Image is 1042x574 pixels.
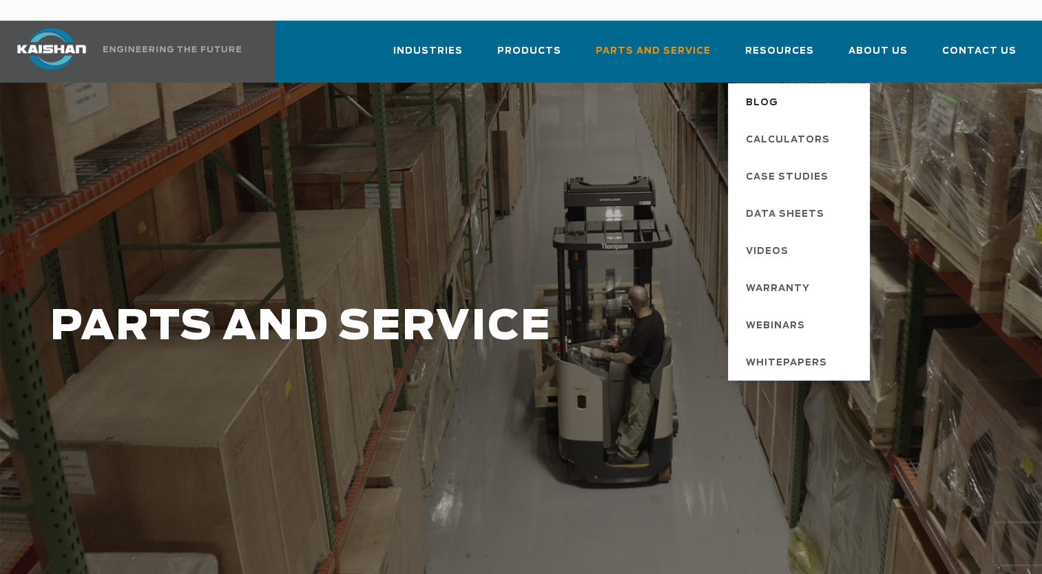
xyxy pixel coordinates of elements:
span: Parts and Service [596,43,711,59]
a: Blog [732,83,870,120]
span: Products [497,43,561,59]
span: Warranty [746,277,810,301]
a: Products [497,33,561,80]
span: Calculators [746,129,830,152]
h1: PARTS AND SERVICE [50,304,833,350]
span: Data Sheets [746,203,824,226]
a: Calculators [732,120,870,158]
a: Data Sheets [732,195,870,232]
span: Videos [746,240,789,264]
a: Contact Us [942,33,1017,80]
a: Webinars [732,306,870,343]
a: Videos [732,232,870,269]
a: Resources [745,33,814,80]
span: Resources [745,43,814,59]
span: Industries [393,43,463,59]
a: Warranty [732,269,870,306]
a: Industries [393,33,463,80]
a: Parts and Service [596,33,711,80]
a: About Us [848,33,908,80]
a: Whitepapers [732,343,870,381]
span: Case Studies [746,166,829,189]
span: Contact Us [942,43,1017,59]
span: Whitepapers [746,352,827,375]
span: Webinars [746,315,805,338]
span: About Us [848,43,908,59]
a: Case Studies [732,158,870,195]
span: Blog [746,92,778,115]
img: Engineering the future [103,46,241,52]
